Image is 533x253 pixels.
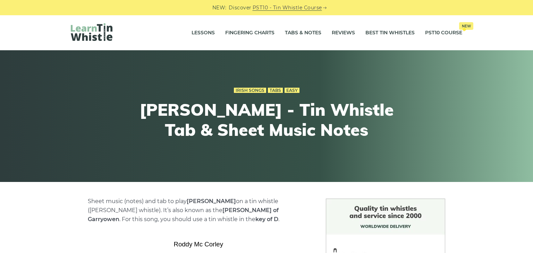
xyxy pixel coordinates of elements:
[187,198,236,204] strong: [PERSON_NAME]
[225,24,274,42] a: Fingering Charts
[268,88,283,93] a: Tabs
[459,22,473,30] span: New
[192,24,215,42] a: Lessons
[255,216,278,223] strong: key of D
[365,24,415,42] a: Best Tin Whistles
[71,23,112,41] img: LearnTinWhistle.com
[139,100,394,140] h1: [PERSON_NAME] - Tin Whistle Tab & Sheet Music Notes
[88,197,309,224] p: Sheet music (notes) and tab to play on a tin whistle ([PERSON_NAME] whistle). It’s also known as ...
[332,24,355,42] a: Reviews
[285,88,299,93] a: Easy
[425,24,462,42] a: PST10 CourseNew
[285,24,321,42] a: Tabs & Notes
[234,88,266,93] a: Irish Songs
